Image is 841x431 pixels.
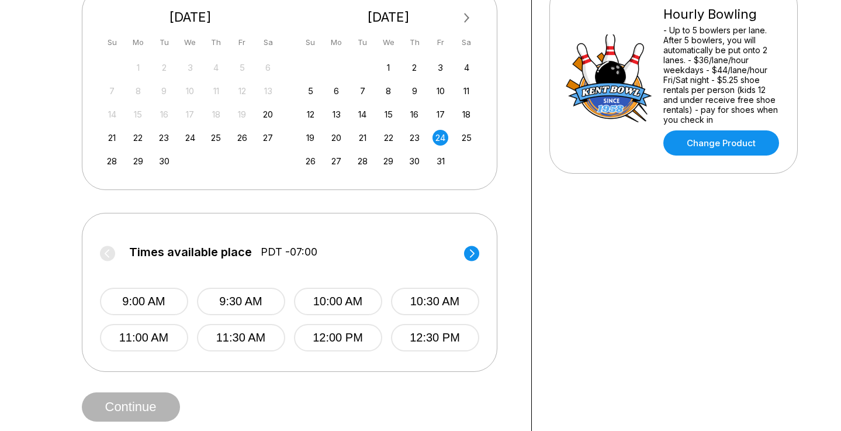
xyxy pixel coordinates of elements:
[355,35,371,50] div: Tu
[130,35,146,50] div: Mo
[459,83,475,99] div: Choose Saturday, October 11th, 2025
[234,106,250,122] div: Not available Friday, September 19th, 2025
[355,106,371,122] div: Choose Tuesday, October 14th, 2025
[328,106,344,122] div: Choose Monday, October 13th, 2025
[197,288,285,315] button: 9:30 AM
[380,60,396,75] div: Choose Wednesday, October 1st, 2025
[303,83,319,99] div: Choose Sunday, October 5th, 2025
[182,83,198,99] div: Not available Wednesday, September 10th, 2025
[260,83,276,99] div: Not available Saturday, September 13th, 2025
[407,130,423,146] div: Choose Thursday, October 23rd, 2025
[328,35,344,50] div: Mo
[294,324,382,351] button: 12:00 PM
[432,153,448,169] div: Choose Friday, October 31st, 2025
[458,9,476,27] button: Next Month
[100,9,281,25] div: [DATE]
[303,106,319,122] div: Choose Sunday, October 12th, 2025
[156,35,172,50] div: Tu
[432,106,448,122] div: Choose Friday, October 17th, 2025
[663,130,779,156] a: Change Product
[156,106,172,122] div: Not available Tuesday, September 16th, 2025
[100,288,188,315] button: 9:00 AM
[663,6,782,22] div: Hourly Bowling
[380,83,396,99] div: Choose Wednesday, October 8th, 2025
[182,60,198,75] div: Not available Wednesday, September 3rd, 2025
[104,130,120,146] div: Choose Sunday, September 21st, 2025
[130,153,146,169] div: Choose Monday, September 29th, 2025
[197,324,285,351] button: 11:30 AM
[432,35,448,50] div: Fr
[355,153,371,169] div: Choose Tuesday, October 28th, 2025
[130,130,146,146] div: Choose Monday, September 22nd, 2025
[182,106,198,122] div: Not available Wednesday, September 17th, 2025
[103,58,278,169] div: month 2025-09
[234,130,250,146] div: Choose Friday, September 26th, 2025
[303,153,319,169] div: Choose Sunday, October 26th, 2025
[432,60,448,75] div: Choose Friday, October 3rd, 2025
[182,130,198,146] div: Choose Wednesday, September 24th, 2025
[260,130,276,146] div: Choose Saturday, September 27th, 2025
[104,153,120,169] div: Choose Sunday, September 28th, 2025
[407,153,423,169] div: Choose Thursday, October 30th, 2025
[303,130,319,146] div: Choose Sunday, October 19th, 2025
[156,83,172,99] div: Not available Tuesday, September 9th, 2025
[459,130,475,146] div: Choose Saturday, October 25th, 2025
[100,324,188,351] button: 11:00 AM
[104,83,120,99] div: Not available Sunday, September 7th, 2025
[104,106,120,122] div: Not available Sunday, September 14th, 2025
[459,60,475,75] div: Choose Saturday, October 4th, 2025
[234,83,250,99] div: Not available Friday, September 12th, 2025
[208,35,224,50] div: Th
[380,35,396,50] div: We
[156,130,172,146] div: Choose Tuesday, September 23rd, 2025
[328,130,344,146] div: Choose Monday, October 20th, 2025
[261,246,317,258] span: PDT -07:00
[663,25,782,125] div: - Up to 5 bowlers per lane. After 5 bowlers, you will automatically be put onto 2 lanes. - $36/la...
[380,153,396,169] div: Choose Wednesday, October 29th, 2025
[234,35,250,50] div: Fr
[303,35,319,50] div: Su
[260,60,276,75] div: Not available Saturday, September 6th, 2025
[294,288,382,315] button: 10:00 AM
[355,130,371,146] div: Choose Tuesday, October 21st, 2025
[234,60,250,75] div: Not available Friday, September 5th, 2025
[129,246,252,258] span: Times available place
[328,83,344,99] div: Choose Monday, October 6th, 2025
[208,106,224,122] div: Not available Thursday, September 18th, 2025
[407,60,423,75] div: Choose Thursday, October 2nd, 2025
[208,60,224,75] div: Not available Thursday, September 4th, 2025
[182,35,198,50] div: We
[130,60,146,75] div: Not available Monday, September 1st, 2025
[301,58,476,169] div: month 2025-10
[407,106,423,122] div: Choose Thursday, October 16th, 2025
[130,83,146,99] div: Not available Monday, September 8th, 2025
[459,106,475,122] div: Choose Saturday, October 18th, 2025
[432,130,448,146] div: Choose Friday, October 24th, 2025
[355,83,371,99] div: Choose Tuesday, October 7th, 2025
[130,106,146,122] div: Not available Monday, September 15th, 2025
[208,83,224,99] div: Not available Thursday, September 11th, 2025
[298,9,479,25] div: [DATE]
[459,35,475,50] div: Sa
[565,35,653,122] img: Hourly Bowling
[156,153,172,169] div: Choose Tuesday, September 30th, 2025
[380,130,396,146] div: Choose Wednesday, October 22nd, 2025
[432,83,448,99] div: Choose Friday, October 10th, 2025
[407,35,423,50] div: Th
[380,106,396,122] div: Choose Wednesday, October 15th, 2025
[156,60,172,75] div: Not available Tuesday, September 2nd, 2025
[260,106,276,122] div: Choose Saturday, September 20th, 2025
[260,35,276,50] div: Sa
[208,130,224,146] div: Choose Thursday, September 25th, 2025
[104,35,120,50] div: Su
[328,153,344,169] div: Choose Monday, October 27th, 2025
[407,83,423,99] div: Choose Thursday, October 9th, 2025
[391,324,479,351] button: 12:30 PM
[391,288,479,315] button: 10:30 AM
